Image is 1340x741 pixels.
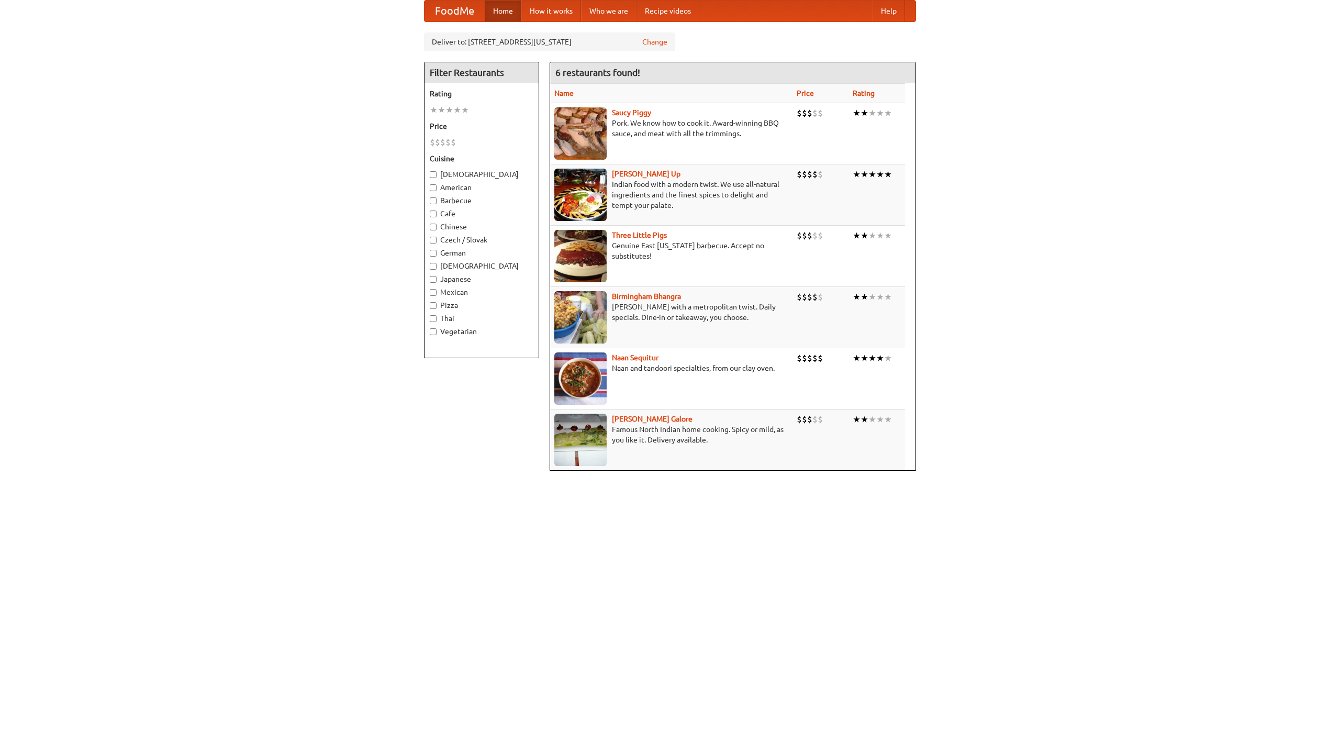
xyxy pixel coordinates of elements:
[812,291,818,303] li: $
[451,137,456,148] li: $
[884,230,892,241] li: ★
[797,169,802,180] li: $
[424,32,675,51] div: Deliver to: [STREET_ADDRESS][US_STATE]
[868,230,876,241] li: ★
[430,274,533,284] label: Japanese
[461,104,469,116] li: ★
[453,104,461,116] li: ★
[612,292,681,301] a: Birmingham Bhangra
[445,137,451,148] li: $
[430,276,437,283] input: Japanese
[554,89,574,97] a: Name
[818,352,823,364] li: $
[818,169,823,180] li: $
[818,291,823,303] li: $
[802,230,807,241] li: $
[554,302,788,323] p: [PERSON_NAME] with a metropolitan twist. Daily specials. Dine-in or takeaway, you choose.
[430,104,438,116] li: ★
[612,170,680,178] a: [PERSON_NAME] Up
[807,230,812,241] li: $
[868,414,876,425] li: ★
[612,353,658,362] a: Naan Sequitur
[797,107,802,119] li: $
[807,107,812,119] li: $
[430,153,533,164] h5: Cuisine
[797,352,802,364] li: $
[430,250,437,257] input: German
[554,424,788,445] p: Famous North Indian home cooking. Spicy or mild, as you like it. Delivery available.
[554,107,607,160] img: saucy.jpg
[430,300,533,311] label: Pizza
[430,328,437,335] input: Vegetarian
[485,1,521,21] a: Home
[861,352,868,364] li: ★
[884,291,892,303] li: ★
[807,414,812,425] li: $
[884,352,892,364] li: ★
[861,230,868,241] li: ★
[430,289,437,296] input: Mexican
[438,104,445,116] li: ★
[853,169,861,180] li: ★
[876,414,884,425] li: ★
[425,1,485,21] a: FoodMe
[797,291,802,303] li: $
[876,291,884,303] li: ★
[435,137,440,148] li: $
[876,230,884,241] li: ★
[797,89,814,97] a: Price
[802,291,807,303] li: $
[853,352,861,364] li: ★
[581,1,636,21] a: Who we are
[521,1,581,21] a: How it works
[853,89,875,97] a: Rating
[861,107,868,119] li: ★
[853,414,861,425] li: ★
[876,352,884,364] li: ★
[612,231,667,239] a: Three Little Pigs
[554,414,607,466] img: currygalore.jpg
[812,107,818,119] li: $
[812,169,818,180] li: $
[554,352,607,405] img: naansequitur.jpg
[884,169,892,180] li: ★
[884,107,892,119] li: ★
[554,118,788,139] p: Pork. We know how to cook it. Award-winning BBQ sauce, and meat with all the trimmings.
[642,37,667,47] a: Change
[868,169,876,180] li: ★
[430,195,533,206] label: Barbecue
[430,235,533,245] label: Czech / Slovak
[430,315,437,322] input: Thai
[430,287,533,297] label: Mexican
[430,211,437,217] input: Cafe
[636,1,699,21] a: Recipe videos
[430,263,437,270] input: [DEMOGRAPHIC_DATA]
[430,197,437,204] input: Barbecue
[802,107,807,119] li: $
[612,108,651,117] a: Saucy Piggy
[430,248,533,258] label: German
[445,104,453,116] li: ★
[430,184,437,191] input: American
[430,222,533,232] label: Chinese
[554,169,607,221] img: curryup.jpg
[812,352,818,364] li: $
[807,352,812,364] li: $
[812,414,818,425] li: $
[554,291,607,344] img: bhangra.jpg
[430,89,533,99] h5: Rating
[797,414,802,425] li: $
[430,302,437,309] input: Pizza
[861,169,868,180] li: ★
[430,326,533,337] label: Vegetarian
[818,107,823,119] li: $
[802,169,807,180] li: $
[853,107,861,119] li: ★
[430,261,533,271] label: [DEMOGRAPHIC_DATA]
[861,414,868,425] li: ★
[425,62,539,83] h4: Filter Restaurants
